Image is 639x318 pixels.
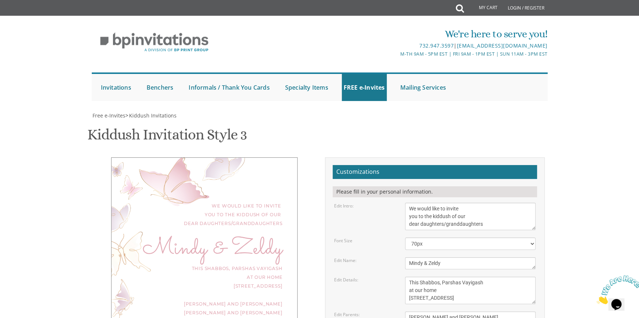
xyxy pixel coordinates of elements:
a: Specialty Items [283,74,330,101]
a: Kiddush Invitations [128,112,177,119]
iframe: chat widget [594,272,639,307]
a: Mailing Services [398,74,448,101]
a: 732.947.3597 [419,42,454,49]
div: This Shabbos, Parshas Vayigash at our home [STREET_ADDRESS] [126,264,283,291]
a: FREE e-Invites [342,74,387,101]
h1: Kiddush Invitation Style 3 [87,127,247,148]
div: We're here to serve you! [244,27,547,41]
span: > [125,112,177,119]
span: Kiddush Invitations [129,112,177,119]
textarea: This Shabbos, Parshas Vayigash at our home [STREET_ADDRESS] [405,277,536,304]
label: Edit Intro: [334,203,353,209]
label: Edit Name: [334,257,356,263]
img: BP Invitation Loft [92,27,217,57]
a: Free e-Invites [92,112,125,119]
div: | [244,41,547,50]
a: Invitations [99,74,133,101]
a: [EMAIL_ADDRESS][DOMAIN_NAME] [457,42,547,49]
div: M-Th 9am - 5pm EST | Fri 9am - 1pm EST | Sun 11am - 3pm EST [244,50,547,58]
a: Benchers [145,74,175,101]
label: Edit Parents: [334,311,360,318]
a: Informals / Thank You Cards [187,74,271,101]
div: Please fill in your personal information. [333,186,537,197]
h2: Customizations [333,165,537,179]
div: Mindy & Zeldy [126,244,283,253]
label: Font Size [334,237,352,244]
img: Chat attention grabber [3,3,48,32]
div: We would like to invite you to the kiddush of our dear daughters/granddaughters [126,202,283,228]
label: Edit Details: [334,277,358,283]
textarea: Nechama [405,257,536,269]
a: My Cart [463,1,503,15]
textarea: We would like to invite you to the kiddush of our dear daughter/granddaughter [405,203,536,230]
